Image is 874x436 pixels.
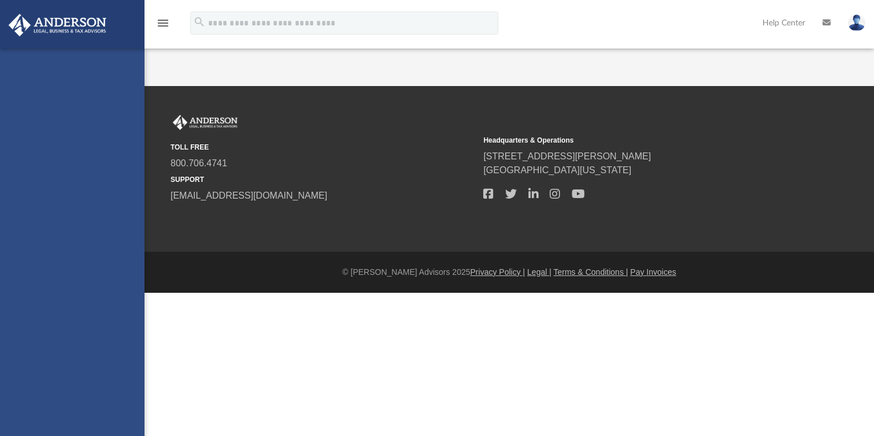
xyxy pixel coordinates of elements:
[171,142,475,152] small: TOLL FREE
[483,151,651,161] a: [STREET_ADDRESS][PERSON_NAME]
[156,22,170,30] a: menu
[193,16,206,28] i: search
[5,14,110,36] img: Anderson Advisors Platinum Portal
[848,14,865,31] img: User Pic
[145,266,874,278] div: © [PERSON_NAME] Advisors 2025
[156,16,170,30] i: menu
[171,191,327,200] a: [EMAIL_ADDRESS][DOMAIN_NAME]
[630,267,676,277] a: Pay Invoices
[171,158,227,168] a: 800.706.4741
[483,165,631,175] a: [GEOGRAPHIC_DATA][US_STATE]
[554,267,628,277] a: Terms & Conditions |
[527,267,551,277] a: Legal |
[171,174,475,185] small: SUPPORT
[483,135,788,146] small: Headquarters & Operations
[171,115,240,130] img: Anderson Advisors Platinum Portal
[471,267,525,277] a: Privacy Policy |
